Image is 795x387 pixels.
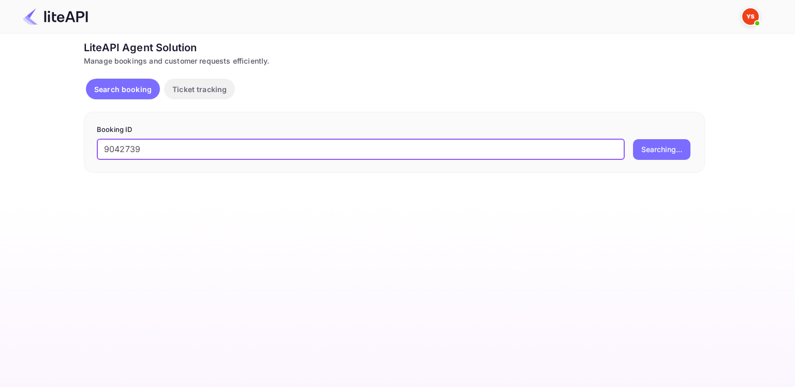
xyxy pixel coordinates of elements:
[172,84,227,95] p: Ticket tracking
[84,55,705,66] div: Manage bookings and customer requests efficiently.
[23,8,88,25] img: LiteAPI Logo
[97,125,692,135] p: Booking ID
[84,40,705,55] div: LiteAPI Agent Solution
[742,8,759,25] img: Yandex Support
[633,139,690,160] button: Searching...
[97,139,625,160] input: Enter Booking ID (e.g., 63782194)
[94,84,152,95] p: Search booking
